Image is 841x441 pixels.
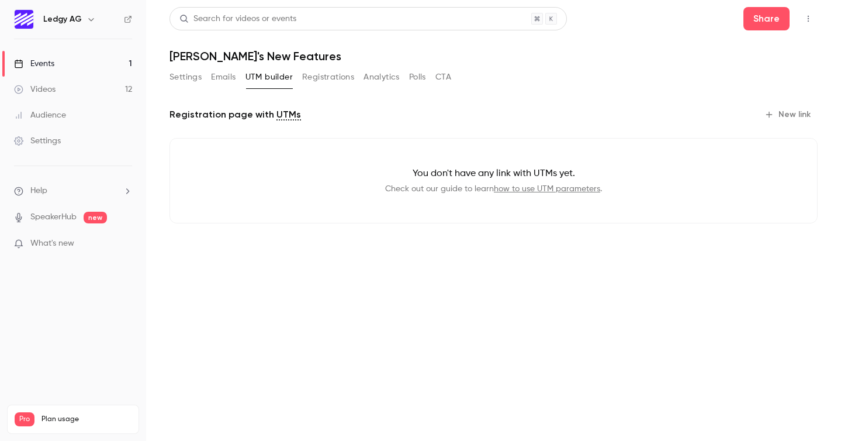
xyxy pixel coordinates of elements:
[169,68,202,87] button: Settings
[14,185,132,197] li: help-dropdown-opener
[302,68,354,87] button: Registrations
[494,185,600,193] a: how to use UTM parameters
[14,84,56,95] div: Videos
[15,10,33,29] img: Ledgy AG
[30,237,74,250] span: What's new
[276,108,301,122] a: UTMs
[760,105,818,124] button: New link
[179,13,296,25] div: Search for videos or events
[189,167,798,181] p: You don't have any link with UTMs yet.
[435,68,451,87] button: CTA
[14,135,61,147] div: Settings
[41,415,131,424] span: Plan usage
[211,68,236,87] button: Emails
[43,13,82,25] h6: Ledgy AG
[14,58,54,70] div: Events
[245,68,293,87] button: UTM builder
[189,183,798,195] p: Check out our guide to learn .
[169,108,301,122] p: Registration page with
[364,68,400,87] button: Analytics
[30,185,47,197] span: Help
[409,68,426,87] button: Polls
[14,109,66,121] div: Audience
[84,212,107,223] span: new
[169,49,818,63] h1: [PERSON_NAME]'s New Features
[30,211,77,223] a: SpeakerHub
[743,7,790,30] button: Share
[15,412,34,426] span: Pro
[118,239,132,249] iframe: Noticeable Trigger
